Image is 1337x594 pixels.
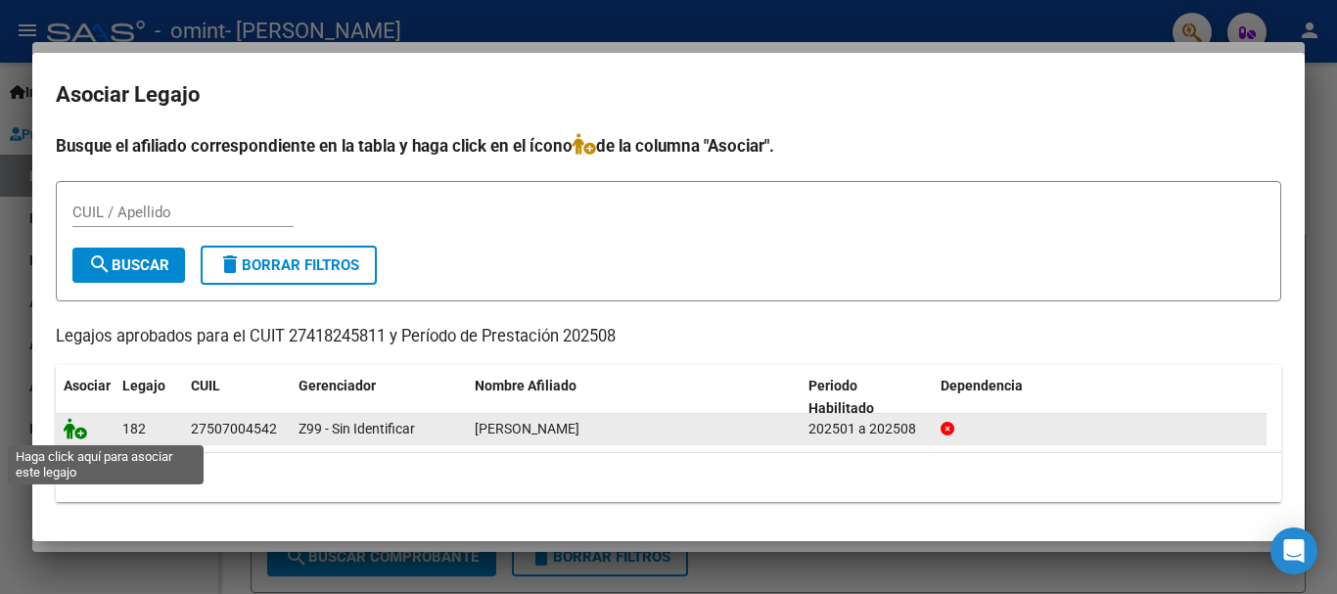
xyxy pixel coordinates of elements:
[933,365,1267,430] datatable-header-cell: Dependencia
[122,421,146,436] span: 182
[808,418,925,440] div: 202501 a 202508
[72,248,185,283] button: Buscar
[115,365,183,430] datatable-header-cell: Legajo
[64,378,111,393] span: Asociar
[56,365,115,430] datatable-header-cell: Asociar
[201,246,377,285] button: Borrar Filtros
[56,76,1281,114] h2: Asociar Legajo
[88,256,169,274] span: Buscar
[183,365,291,430] datatable-header-cell: CUIL
[299,421,415,436] span: Z99 - Sin Identificar
[475,421,579,436] span: PICARDINI MARIA EMILIANA
[56,453,1281,502] div: 1 registros
[56,133,1281,159] h4: Busque el afiliado correspondiente en la tabla y haga click en el ícono de la columna "Asociar".
[467,365,801,430] datatable-header-cell: Nombre Afiliado
[1270,527,1317,574] div: Open Intercom Messenger
[299,378,376,393] span: Gerenciador
[475,378,576,393] span: Nombre Afiliado
[941,378,1023,393] span: Dependencia
[88,252,112,276] mat-icon: search
[122,378,165,393] span: Legajo
[291,365,467,430] datatable-header-cell: Gerenciador
[56,325,1281,349] p: Legajos aprobados para el CUIT 27418245811 y Período de Prestación 202508
[191,418,277,440] div: 27507004542
[218,256,359,274] span: Borrar Filtros
[808,378,874,416] span: Periodo Habilitado
[191,378,220,393] span: CUIL
[801,365,933,430] datatable-header-cell: Periodo Habilitado
[218,252,242,276] mat-icon: delete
